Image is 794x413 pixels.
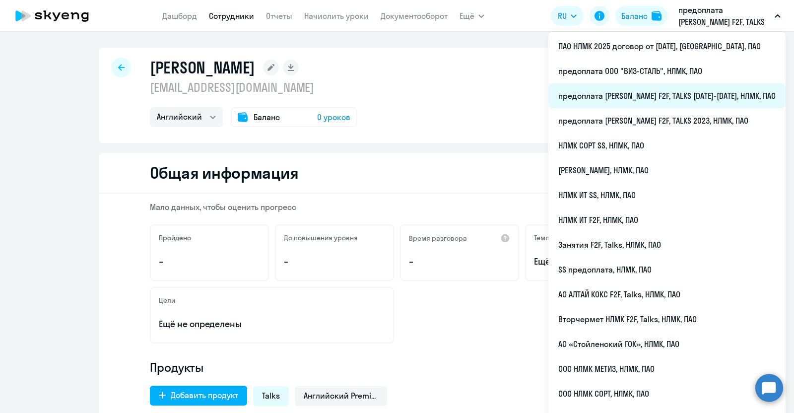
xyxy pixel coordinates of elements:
[409,255,510,268] p: –
[317,111,350,123] span: 0 уроков
[150,163,298,183] h2: Общая информация
[159,233,191,242] h5: Пройдено
[284,255,385,268] p: –
[150,359,644,375] h4: Продукты
[652,11,662,21] img: balance
[254,111,280,123] span: Баланс
[284,233,358,242] h5: До повышения уровня
[678,4,771,28] p: предоплата [PERSON_NAME] F2F, TALKS 2023, НЛМК, ПАО
[534,233,582,242] h5: Темп обучения
[409,234,467,243] h5: Время разговора
[262,390,280,401] span: Talks
[304,390,378,401] span: Английский Premium
[615,6,667,26] button: Балансbalance
[551,6,584,26] button: RU
[150,386,247,406] button: Добавить продукт
[266,11,292,21] a: Отчеты
[460,6,484,26] button: Ещё
[534,255,635,268] span: Ещё не определён
[621,10,648,22] div: Баланс
[558,10,567,22] span: RU
[150,202,644,212] p: Мало данных, чтобы оценить прогресс
[673,4,786,28] button: предоплата [PERSON_NAME] F2F, TALKS 2023, НЛМК, ПАО
[159,296,175,305] h5: Цели
[171,389,238,401] div: Добавить продукт
[162,11,197,21] a: Дашборд
[460,10,474,22] span: Ещё
[159,255,260,268] p: –
[209,11,254,21] a: Сотрудники
[381,11,448,21] a: Документооборот
[150,58,255,77] h1: [PERSON_NAME]
[150,79,357,95] p: [EMAIL_ADDRESS][DOMAIN_NAME]
[159,318,385,331] p: Ещё не определены
[304,11,369,21] a: Начислить уроки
